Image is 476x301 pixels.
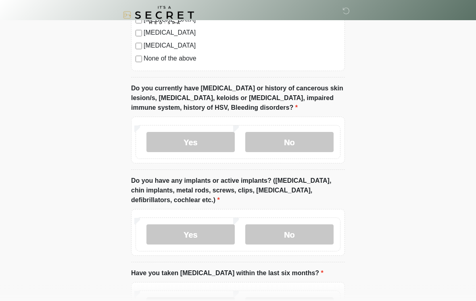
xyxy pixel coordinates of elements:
label: Yes [146,132,235,153]
label: Do you currently have [MEDICAL_DATA] or history of cancerous skin lesion/s, [MEDICAL_DATA], keloi... [131,84,345,113]
label: Have you taken [MEDICAL_DATA] within the last six months? [131,269,324,278]
label: [MEDICAL_DATA] [144,28,340,38]
label: No [245,225,334,245]
label: None of the above [144,54,340,64]
label: Yes [146,225,235,245]
label: No [245,132,334,153]
label: Do you have any implants or active implants? ([MEDICAL_DATA], chin implants, metal rods, screws, ... [131,176,345,205]
input: [MEDICAL_DATA] [136,43,142,50]
label: [MEDICAL_DATA] [144,41,340,51]
img: It's A Secret Med Spa Logo [123,6,194,24]
input: [MEDICAL_DATA] [136,30,142,37]
input: None of the above [136,56,142,63]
